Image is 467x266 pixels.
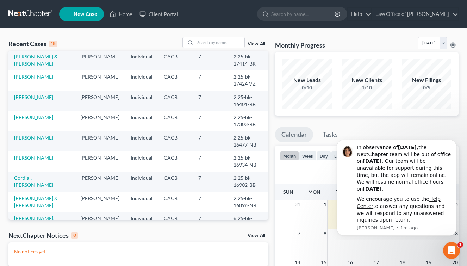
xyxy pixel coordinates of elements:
td: CACB [158,151,193,171]
td: 7 [193,131,228,151]
td: Individual [125,91,158,111]
td: 7 [193,172,228,192]
a: Help [348,8,371,20]
a: Law Office of [PERSON_NAME] [372,8,458,20]
a: [PERSON_NAME] [14,135,53,141]
td: 7 [193,50,228,70]
div: NextChapter Notices [8,231,78,240]
a: [PERSON_NAME], Ribbyn [14,215,54,228]
a: Calendar [275,127,313,142]
div: 0 [71,232,78,239]
td: Individual [125,172,158,192]
td: CACB [158,111,193,131]
a: [PERSON_NAME] [14,155,53,161]
button: day [317,151,331,161]
td: 2:25-bk-17414-BR [228,50,268,70]
td: [PERSON_NAME] [75,192,125,212]
iframe: Intercom notifications message [326,136,467,240]
td: 6:25-bk-15492-SY [228,212,268,232]
iframe: Intercom live chat [443,242,460,259]
p: No notices yet! [14,248,262,255]
td: 2:25-bk-16934-NB [228,151,268,171]
td: Individual [125,50,158,70]
td: [PERSON_NAME] [75,70,125,91]
span: Mon [308,189,320,195]
td: 2:25-bk-16477-NB [228,131,268,151]
span: 1 [323,200,327,209]
td: CACB [158,70,193,91]
a: Cordial, [PERSON_NAME] [14,175,53,188]
td: Individual [125,151,158,171]
a: [PERSON_NAME] & [PERSON_NAME] [14,54,58,67]
td: 7 [193,192,228,212]
td: 7 [193,91,228,111]
input: Search by name... [271,7,336,20]
td: 7 [193,70,228,91]
span: 7 [297,229,301,238]
span: 8 [323,229,327,238]
span: Sun [283,189,293,195]
td: Individual [125,212,158,232]
td: [PERSON_NAME] [75,151,125,171]
td: [PERSON_NAME] [75,50,125,70]
td: 2:25-bk-16401-BB [228,91,268,111]
button: week [299,151,317,161]
div: 0/10 [282,84,332,91]
div: 15 [49,41,57,47]
a: [PERSON_NAME] [14,94,53,100]
a: View All [248,42,265,47]
h3: Monthly Progress [275,41,325,49]
td: [PERSON_NAME] [75,91,125,111]
td: CACB [158,91,193,111]
a: Tasks [316,127,344,142]
td: CACB [158,50,193,70]
span: 1 [457,242,463,248]
td: Individual [125,111,158,131]
td: 2:25-bk-17424-VZ [228,70,268,91]
a: Client Portal [136,8,182,20]
td: 7 [193,212,228,232]
span: 31 [294,200,301,209]
td: [PERSON_NAME] [75,172,125,192]
td: CACB [158,172,193,192]
td: CACB [158,192,193,212]
div: New Clients [342,76,392,84]
td: Individual [125,131,158,151]
td: CACB [158,131,193,151]
td: 2:25-bk-16902-BB [228,172,268,192]
div: 1/10 [342,84,392,91]
a: [PERSON_NAME] & [PERSON_NAME] [14,195,58,208]
td: CACB [158,212,193,232]
a: View All [248,233,265,238]
td: [PERSON_NAME] [75,111,125,131]
td: [PERSON_NAME] [75,212,125,232]
td: Individual [125,70,158,91]
a: [PERSON_NAME] [14,74,53,80]
td: 7 [193,151,228,171]
td: [PERSON_NAME] [75,131,125,151]
span: New Case [74,12,97,17]
a: Home [106,8,136,20]
div: Recent Cases [8,39,57,48]
div: 0/5 [402,84,451,91]
td: 2:25-bk-17303-BB [228,111,268,131]
div: New Leads [282,76,332,84]
button: month [280,151,299,161]
td: Individual [125,192,158,212]
input: Search by name... [195,37,244,48]
td: 2:25-bk-16896-NB [228,192,268,212]
td: 7 [193,111,228,131]
a: [PERSON_NAME] [14,114,53,120]
div: New Filings [402,76,451,84]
